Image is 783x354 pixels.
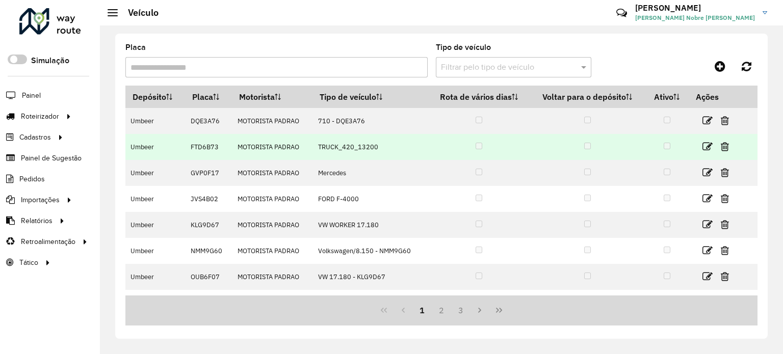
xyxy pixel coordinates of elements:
[232,108,312,134] td: MOTORISTA PADRAO
[118,7,159,18] h2: Veículo
[721,166,729,179] a: Excluir
[721,217,729,231] a: Excluir
[125,238,185,264] td: Umbeer
[702,269,713,283] a: Editar
[471,301,490,320] button: Next Page
[185,186,232,212] td: JVS4B02
[22,90,41,101] span: Painel
[312,134,428,160] td: TRUCK_420_13200
[432,301,451,320] button: 2
[312,108,428,134] td: 710 - DQE3A76
[721,295,729,309] a: Excluir
[185,212,232,238] td: KLG9D67
[530,86,645,108] th: Voltar para o depósito
[125,290,185,316] td: Umbeer
[702,140,713,153] a: Editar
[721,192,729,205] a: Excluir
[19,257,38,268] span: Tático
[312,212,428,238] td: VW WORKER 17.180
[232,186,312,212] td: MOTORISTA PADRAO
[428,86,530,108] th: Rota de vários dias
[611,2,633,24] a: Contato Rápido
[312,290,428,316] td: VW WORKER 17.190
[125,134,185,160] td: Umbeer
[721,243,729,257] a: Excluir
[19,174,45,184] span: Pedidos
[312,86,428,108] th: Tipo de veículo
[21,215,53,226] span: Relatórios
[312,186,428,212] td: FORD F-4000
[312,264,428,290] td: VW 17.180 - KLG9D67
[185,134,232,160] td: FTD6B73
[31,55,69,67] label: Simulação
[125,86,185,108] th: Depósito
[689,86,750,107] th: Ações
[125,160,185,186] td: Umbeer
[489,301,509,320] button: Last Page
[721,140,729,153] a: Excluir
[21,195,60,205] span: Importações
[702,217,713,231] a: Editar
[635,3,755,13] h3: [PERSON_NAME]
[702,243,713,257] a: Editar
[721,269,729,283] a: Excluir
[185,108,232,134] td: DQE3A76
[702,166,713,179] a: Editar
[412,301,432,320] button: 1
[702,295,713,309] a: Editar
[125,41,146,53] label: Placa
[635,13,755,22] span: [PERSON_NAME] Nobre [PERSON_NAME]
[702,192,713,205] a: Editar
[312,160,428,186] td: Mercedes
[125,264,185,290] td: Umbeer
[232,238,312,264] td: MOTORISTA PADRAO
[232,160,312,186] td: MOTORISTA PADRAO
[232,264,312,290] td: MOTORISTA PADRAO
[232,134,312,160] td: MOTORISTA PADRAO
[185,160,232,186] td: GVP0F17
[185,238,232,264] td: NMM9G60
[185,264,232,290] td: OUB6F07
[436,41,491,53] label: Tipo de veículo
[21,111,59,122] span: Roteirizador
[19,132,51,143] span: Cadastros
[125,186,185,212] td: Umbeer
[312,238,428,264] td: Volkswagen/8.150 - NMM9G60
[721,114,729,127] a: Excluir
[185,86,232,108] th: Placa
[232,212,312,238] td: MOTORISTA PADRAO
[702,114,713,127] a: Editar
[21,236,75,247] span: Retroalimentação
[645,86,689,108] th: Ativo
[451,301,471,320] button: 3
[125,212,185,238] td: Umbeer
[125,108,185,134] td: Umbeer
[232,290,312,316] td: MOTORISTA PADRAO
[185,290,232,316] td: OVB6F07
[21,153,82,164] span: Painel de Sugestão
[232,86,312,108] th: Motorista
